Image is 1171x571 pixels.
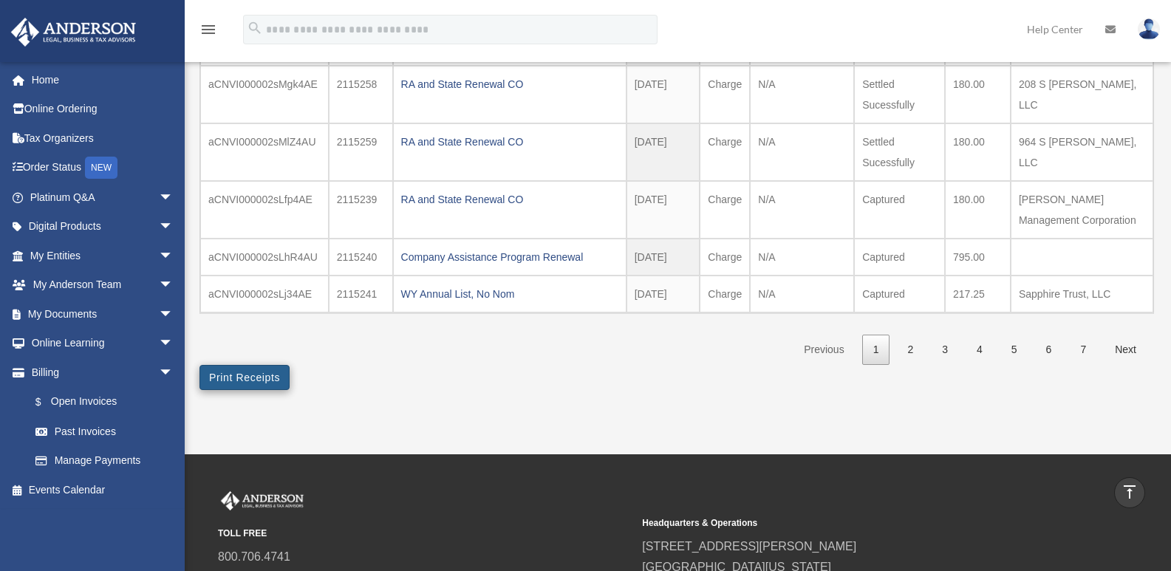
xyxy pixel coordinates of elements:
button: Print Receipts [199,365,290,390]
td: [DATE] [627,123,700,181]
td: N/A [750,239,854,276]
td: Settled Sucessfully [854,123,945,181]
td: 2115259 [329,123,393,181]
span: arrow_drop_down [159,358,188,388]
span: $ [44,393,51,411]
td: [DATE] [627,276,700,312]
td: aCNVI000002sLfp4AE [200,181,329,239]
span: arrow_drop_down [159,299,188,329]
td: 180.00 [945,66,1011,123]
td: Charge [700,181,750,239]
div: RA and State Renewal CO [401,189,618,210]
div: RA and State Renewal CO [401,131,618,152]
td: [PERSON_NAME] Management Corporation [1011,181,1153,239]
td: 180.00 [945,181,1011,239]
td: 2115239 [329,181,393,239]
a: 6 [1035,335,1063,365]
td: Sapphire Trust, LLC [1011,276,1153,312]
a: Platinum Q&Aarrow_drop_down [10,182,196,212]
span: arrow_drop_down [159,241,188,271]
td: aCNVI000002sMgk4AE [200,66,329,123]
i: search [247,20,263,36]
td: N/A [750,123,854,181]
a: Online Ordering [10,95,196,124]
a: Billingarrow_drop_down [10,358,196,387]
td: Captured [854,239,945,276]
td: Charge [700,66,750,123]
a: 1 [862,335,890,365]
span: arrow_drop_down [159,212,188,242]
div: NEW [85,157,117,179]
td: 964 S [PERSON_NAME], LLC [1011,123,1153,181]
span: arrow_drop_down [159,182,188,213]
td: Charge [700,276,750,312]
td: N/A [750,181,854,239]
a: 7 [1069,335,1097,365]
td: 795.00 [945,239,1011,276]
td: 180.00 [945,123,1011,181]
div: Company Assistance Program Renewal [401,247,618,267]
a: menu [199,26,217,38]
a: Events Calendar [10,475,196,505]
small: Headquarters & Operations [642,516,1056,531]
td: [DATE] [627,239,700,276]
td: Captured [854,276,945,312]
td: [DATE] [627,181,700,239]
img: Anderson Advisors Platinum Portal [7,18,140,47]
td: aCNVI000002sLhR4AU [200,239,329,276]
a: Order StatusNEW [10,153,196,183]
td: Charge [700,239,750,276]
td: Captured [854,181,945,239]
span: arrow_drop_down [159,270,188,301]
td: 208 S [PERSON_NAME], LLC [1011,66,1153,123]
a: 5 [1000,335,1028,365]
a: vertical_align_top [1114,477,1145,508]
img: Anderson Advisors Platinum Portal [218,491,307,510]
a: My Entitiesarrow_drop_down [10,241,196,270]
a: 800.706.4741 [218,550,290,563]
i: menu [199,21,217,38]
a: Manage Payments [21,446,196,476]
td: 2115241 [329,276,393,312]
td: 2115240 [329,239,393,276]
a: My Anderson Teamarrow_drop_down [10,270,196,300]
a: My Documentsarrow_drop_down [10,299,196,329]
a: Previous [793,335,855,365]
i: vertical_align_top [1121,483,1138,501]
a: 4 [966,335,994,365]
div: WY Annual List, No Nom [401,284,618,304]
td: N/A [750,66,854,123]
img: User Pic [1138,18,1160,40]
a: Past Invoices [21,417,188,446]
a: 2 [896,335,924,365]
td: 217.25 [945,276,1011,312]
a: Next [1104,335,1147,365]
a: [STREET_ADDRESS][PERSON_NAME] [642,540,856,553]
td: [DATE] [627,66,700,123]
td: 2115258 [329,66,393,123]
td: Charge [700,123,750,181]
a: 3 [931,335,959,365]
a: $Open Invoices [21,387,196,417]
a: Online Learningarrow_drop_down [10,329,196,358]
a: Digital Productsarrow_drop_down [10,212,196,242]
td: N/A [750,276,854,312]
a: Tax Organizers [10,123,196,153]
td: Settled Sucessfully [854,66,945,123]
a: Home [10,65,196,95]
span: arrow_drop_down [159,329,188,359]
small: TOLL FREE [218,526,632,541]
div: RA and State Renewal CO [401,74,618,95]
td: aCNVI000002sMlZ4AU [200,123,329,181]
td: aCNVI000002sLj34AE [200,276,329,312]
